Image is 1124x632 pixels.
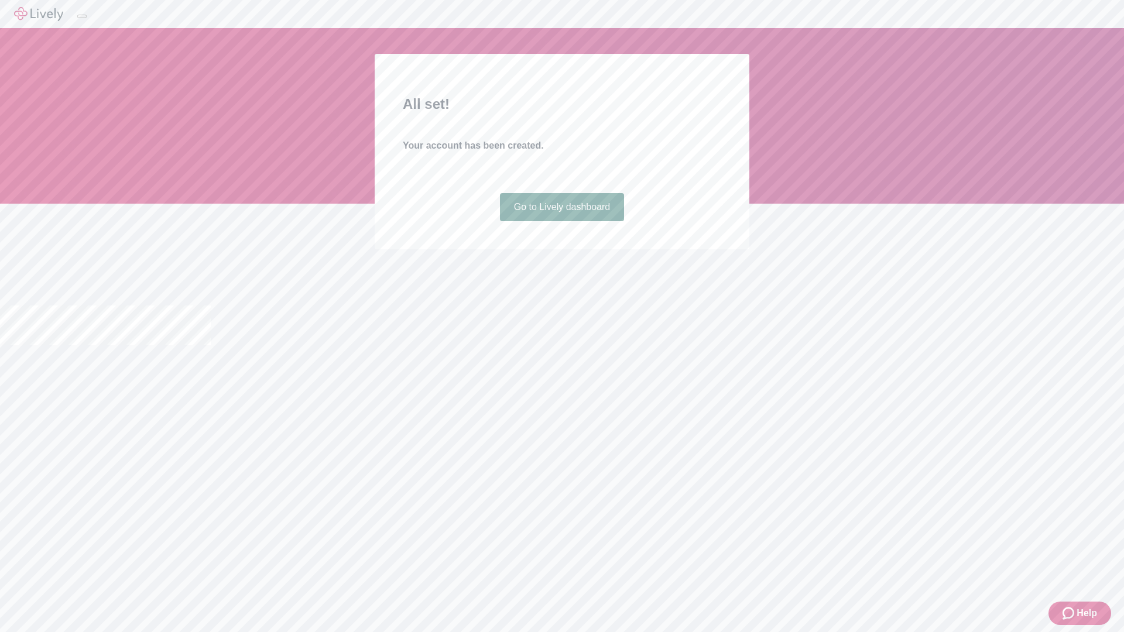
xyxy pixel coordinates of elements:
[14,7,63,21] img: Lively
[1048,602,1111,625] button: Zendesk support iconHelp
[403,139,721,153] h4: Your account has been created.
[1077,606,1097,620] span: Help
[403,94,721,115] h2: All set!
[1063,606,1077,620] svg: Zendesk support icon
[500,193,625,221] a: Go to Lively dashboard
[77,15,87,18] button: Log out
